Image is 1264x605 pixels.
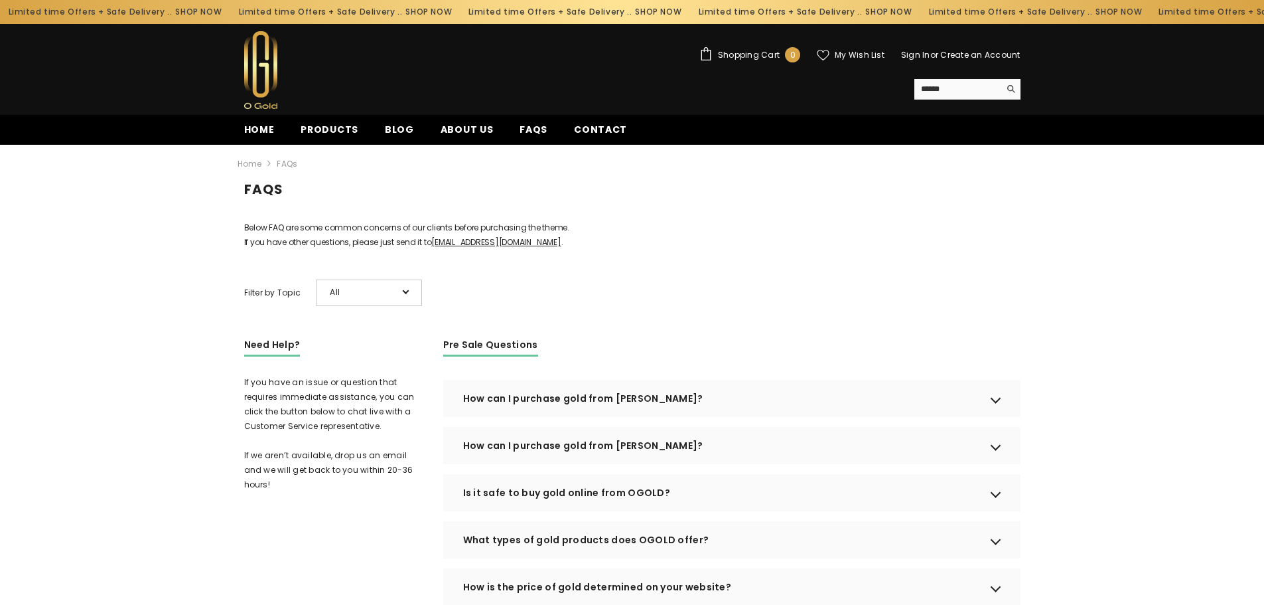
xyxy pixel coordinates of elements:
[914,79,1020,100] summary: Search
[383,1,613,23] div: Limited time Offers + Safe Delivery ..
[1018,5,1064,19] a: SHOP NOW
[558,5,604,19] a: SHOP NOW
[244,377,415,490] span: If you have an issue or question that requires immediate assistance, you can click the button bel...
[277,157,297,171] span: FAQs
[287,122,372,145] a: Products
[427,122,507,145] a: About us
[699,47,800,62] a: Shopping Cart
[244,337,301,357] h3: Need Help?
[930,49,938,60] span: or
[443,474,1020,511] div: Is it safe to buy gold online from OGOLD?
[574,123,627,136] span: Contact
[330,285,396,300] span: All
[443,427,1020,464] div: How can I purchase gold from [PERSON_NAME]?
[153,1,383,23] div: Limited time Offers + Safe Delivery ..
[520,123,547,136] span: FAQs
[843,1,1073,23] div: Limited time Offers + Safe Delivery ..
[244,123,275,136] span: Home
[443,337,538,357] h3: Pre Sale Questions
[612,1,843,23] div: Limited time Offers + Safe Delivery ..
[790,48,796,62] span: 0
[328,5,374,19] a: SHOP NOW
[316,280,422,306] div: All
[231,122,288,145] a: Home
[835,51,884,59] span: My Wish List
[441,123,494,136] span: About us
[385,123,414,136] span: Blog
[244,286,301,300] span: Filter by Topic
[244,176,1020,213] h1: FAQs
[718,51,780,59] span: Shopping Cart
[244,220,1020,250] p: Below FAQ are some common concerns of our clients before purchasing the theme. If you have other ...
[238,150,1014,178] nav: breadcrumbs
[561,122,640,145] a: Contact
[431,236,561,248] a: [EMAIL_ADDRESS][DOMAIN_NAME]
[98,5,145,19] a: SHOP NOW
[238,157,262,171] a: Home
[817,49,884,61] a: My Wish List
[940,49,1020,60] a: Create an Account
[1000,79,1020,99] button: Search
[244,31,277,109] img: Ogold Shop
[901,49,930,60] a: Sign In
[443,380,1020,417] div: How can I purchase gold from [PERSON_NAME]?
[443,521,1020,559] div: What types of gold products does OGOLD offer?
[372,122,427,145] a: Blog
[506,122,561,145] a: FAQs
[301,123,358,136] span: Products
[788,5,834,19] a: SHOP NOW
